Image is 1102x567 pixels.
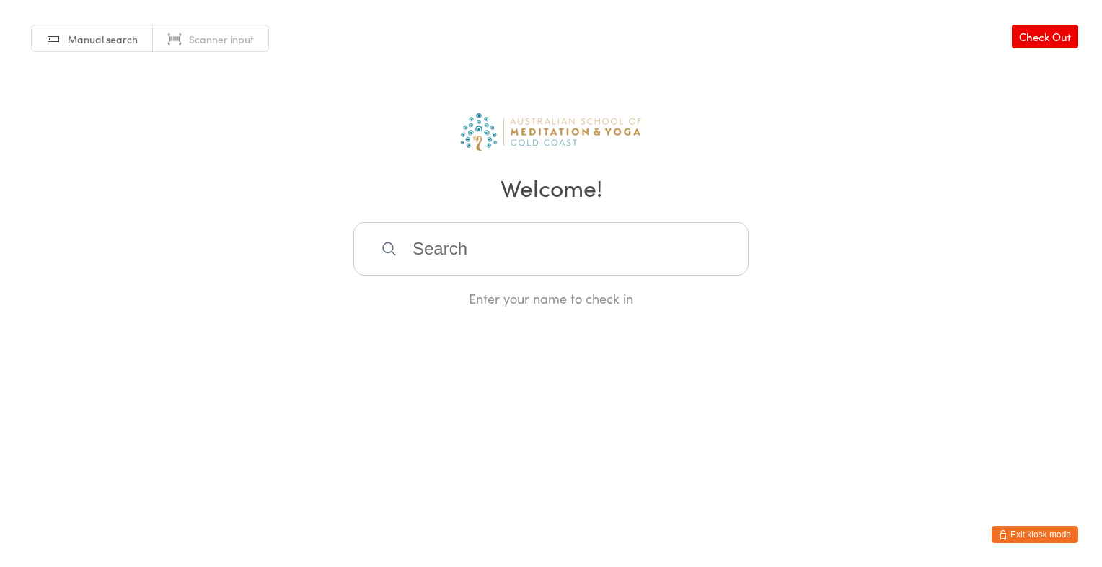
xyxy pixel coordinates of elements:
[461,113,641,151] img: Australian School of Meditation & Yoga (Gold Coast)
[189,32,254,46] span: Scanner input
[14,171,1088,203] h2: Welcome!
[353,222,749,276] input: Search
[68,32,138,46] span: Manual search
[1012,25,1078,48] a: Check Out
[992,526,1078,543] button: Exit kiosk mode
[353,289,749,307] div: Enter your name to check in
